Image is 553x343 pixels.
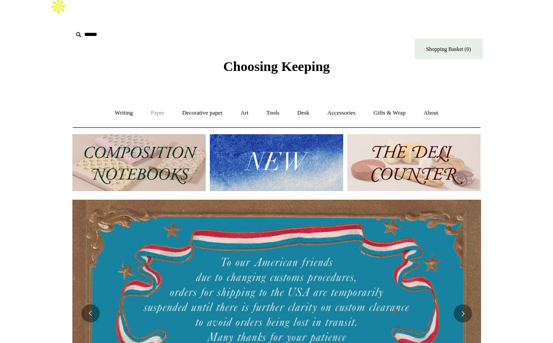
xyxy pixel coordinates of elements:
a: Choosing Keeping [223,66,330,72]
a: Desk [289,101,318,125]
a: Accessories [319,101,364,125]
a: Writing [107,101,141,125]
img: The Deli Counter [347,134,481,191]
img: 202302 Composition ledgers.jpg__PID:69722ee6-fa44-49dd-a067-31375e5d54ec [72,134,206,191]
img: New.jpg__PID:f73bdf93-380a-4a35-bcfe-7823039498e1 [210,134,343,191]
a: Shopping Basket (0) [415,39,483,59]
a: Tools [258,101,288,125]
button: Previous [81,304,100,323]
a: Decorative paper [174,101,231,125]
a: About [415,101,446,125]
a: Gifts & Wrap [365,101,414,125]
span: Choosing Keeping [223,59,330,74]
button: Next [454,304,472,323]
a: Art [233,101,257,125]
a: Paper [142,101,172,125]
